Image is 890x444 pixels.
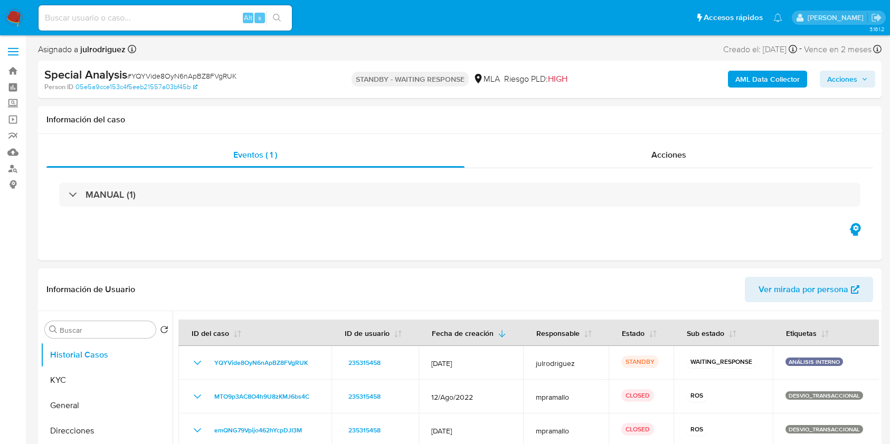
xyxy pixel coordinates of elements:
[75,82,197,92] a: 05e5a9cce153c4f5eeb21557a03bf45b
[548,73,567,85] span: HIGH
[38,44,126,55] span: Asignado a
[41,393,173,418] button: General
[799,42,802,56] span: -
[44,66,127,83] b: Special Analysis
[49,325,58,334] button: Buscar
[258,13,261,23] span: s
[804,44,872,55] span: Vence en 2 meses
[46,114,873,125] h1: Información del caso
[41,418,173,443] button: Direcciones
[86,189,136,200] h3: MANUAL (1)
[704,12,763,23] span: Accesos rápidos
[266,11,288,25] button: search-icon
[78,43,126,55] b: julrodriguez
[745,277,873,302] button: Ver mirada por persona
[473,73,500,85] div: MLA
[723,42,797,56] div: Creado el: [DATE]
[759,277,848,302] span: Ver mirada por persona
[127,71,236,81] span: # YQYVide8OyN6nApBZ8FVgRUK
[871,12,882,23] a: Salir
[244,13,252,23] span: Alt
[41,368,173,393] button: KYC
[728,71,807,88] button: AML Data Collector
[735,71,800,88] b: AML Data Collector
[820,71,875,88] button: Acciones
[46,284,135,295] h1: Información de Usuario
[504,73,567,85] span: Riesgo PLD:
[44,82,73,92] b: Person ID
[160,325,168,337] button: Volver al orden por defecto
[60,325,152,335] input: Buscar
[39,11,292,25] input: Buscar usuario o caso...
[773,13,782,22] a: Notificaciones
[41,342,173,368] button: Historial Casos
[808,13,867,23] p: julieta.rodriguez@mercadolibre.com
[59,182,860,207] div: MANUAL (1)
[827,71,857,88] span: Acciones
[352,72,469,86] p: STANDBY - WAITING RESPONSE
[651,149,686,161] span: Acciones
[233,149,277,161] span: Eventos ( 1 )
